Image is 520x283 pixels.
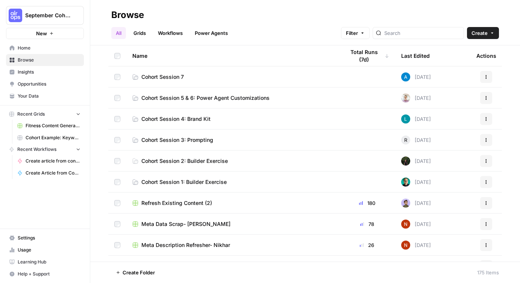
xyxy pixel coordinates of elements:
img: September Cohort Logo [9,9,22,22]
div: [DATE] [401,178,431,187]
div: Actions [476,45,496,66]
span: Create [471,29,488,37]
span: Your Data [18,93,80,99]
span: Help + Support [18,271,80,277]
span: Create Folder [123,269,155,276]
a: Your Data [6,90,84,102]
span: Recent Grids [17,111,45,117]
span: Cohort Session 7 [141,73,184,81]
a: Learning Hub [6,256,84,268]
div: Name [132,45,333,66]
div: [DATE] [401,114,431,123]
div: [DATE] [401,157,431,166]
a: Meta Data Scrap- [PERSON_NAME] [132,220,333,228]
a: Cohort Session 5 & 6: Power Agent Customizations [132,94,333,102]
a: Cohort Session 4: Brand Kit [132,115,333,123]
a: Refresh Existing Content (2) [132,199,333,207]
a: Browse [6,54,84,66]
div: [DATE] [401,199,431,208]
a: All [111,27,126,39]
span: Browse [18,57,80,63]
img: ruybxce7esr7yef6hou754u07ter [401,199,410,208]
div: 26 [345,241,389,249]
span: Insights [18,69,80,75]
div: [DATE] [401,135,431,145]
button: Recent Grids [6,108,84,120]
a: Meta Description Refresher- Nikhar [132,241,333,249]
img: rnewfn8ozkblbv4ke1ie5hzqeirw [401,93,410,102]
button: Create [467,27,499,39]
a: Cohort Session 1: Builder Exercise [132,178,333,186]
a: Cohort Session 7 [132,73,333,81]
span: R [404,136,407,144]
button: Create Folder [111,266,159,278]
span: Cohort Session 4: Brand Kit [141,115,211,123]
a: Settings [6,232,84,244]
span: Opportunities [18,81,80,87]
img: pus3catfw3rl0ppkcx5cn88aip2n [401,262,410,271]
img: k0a6gqpjs5gv5ayba30r5s721kqg [401,114,410,123]
div: [DATE] [401,262,431,271]
div: 175 Items [477,269,499,276]
div: [DATE] [401,241,431,250]
span: Recent Workflows [17,146,56,153]
div: [DATE] [401,93,431,102]
span: Usage [18,247,80,253]
span: New [36,30,47,37]
span: Cohort Session 5 & 6: Power Agent Customizations [141,94,270,102]
a: Cohort Session 3: Prompting [132,136,333,144]
span: Meta Description Refresher- Nikhar [141,241,230,249]
a: Cohort Example: Keyword -> Outline -> Article [14,132,84,144]
span: Home [18,45,80,51]
span: Refresh Existing Content (2) [141,199,212,207]
img: k4mb3wfmxkkgbto4d7hszpobafmc [401,157,410,166]
div: Browse [111,9,144,21]
input: Search [384,29,461,37]
a: Insights [6,66,84,78]
span: September Cohort [25,12,71,19]
div: [DATE] [401,220,431,229]
a: Home [6,42,84,54]
div: [DATE] [401,72,431,81]
a: Fitness Content Generator ([PERSON_NAME]) [14,120,84,132]
a: Workflows [153,27,187,39]
span: Create Article from Content Brief FORK ([PERSON_NAME]) [26,170,80,176]
span: Learning Hub [18,259,80,265]
span: Meta Data Scrap- [PERSON_NAME] [141,220,230,228]
a: Cohort Session 2: Builder Exercise [132,157,333,165]
a: Power Agents [190,27,232,39]
button: New [6,28,84,39]
a: Create Article from Content Brief FORK ([PERSON_NAME]) [14,167,84,179]
button: Recent Workflows [6,144,84,155]
a: Grids [129,27,150,39]
button: Filter [341,27,370,39]
a: Usage [6,244,84,256]
img: qc1krt83hdb9iwvuxhzyvxu8w30s [401,178,410,187]
div: 78 [345,220,389,228]
span: Filter [346,29,358,37]
span: Fitness Content Generator ([PERSON_NAME]) [26,122,80,129]
button: Workspace: September Cohort [6,6,84,25]
div: Total Runs (7d) [345,45,389,66]
span: Settings [18,235,80,241]
img: 4fp16ll1l9r167b2opck15oawpi4 [401,220,410,229]
span: Create article from content brief FORK ([PERSON_NAME]) [26,158,80,164]
div: 180 [345,199,389,207]
img: 4fp16ll1l9r167b2opck15oawpi4 [401,241,410,250]
img: o3cqybgnmipr355j8nz4zpq1mc6x [401,72,410,81]
div: Last Edited [401,45,430,66]
button: Help + Support [6,268,84,280]
span: Cohort Session 1: Builder Exercise [141,178,227,186]
span: Cohort Example: Keyword -> Outline -> Article [26,134,80,141]
span: Cohort Session 3: Prompting [141,136,213,144]
span: Cohort Session 2: Builder Exercise [141,157,228,165]
a: Create article from content brief FORK ([PERSON_NAME]) [14,155,84,167]
a: Opportunities [6,78,84,90]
